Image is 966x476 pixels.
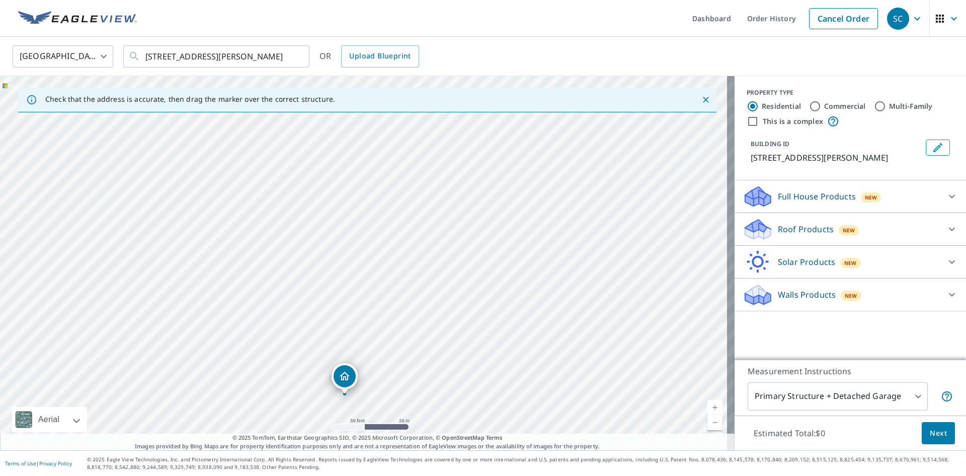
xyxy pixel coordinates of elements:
[930,427,947,440] span: Next
[39,460,72,467] a: Privacy Policy
[824,101,866,111] label: Commercial
[13,42,113,71] div: [GEOGRAPHIC_DATA]
[762,101,801,111] label: Residential
[87,456,961,471] p: © 2025 Eagle View Technologies, Inc. and Pictometry International Corp. All Rights Reserved. Repo...
[778,223,834,235] p: Roof Products
[748,365,953,377] p: Measurement Instructions
[926,140,950,156] button: Edit building 1
[751,152,922,164] p: [STREET_ADDRESS][PERSON_NAME]
[145,42,289,71] input: Search by address or latitude-longitude
[699,93,712,106] button: Close
[18,11,137,26] img: EV Logo
[809,8,878,29] a: Cancel Order
[747,88,954,97] div: PROPERTY TYPE
[5,460,72,466] p: |
[5,460,36,467] a: Terms of Use
[12,407,87,432] div: Aerial
[751,140,789,148] p: BUILDING ID
[743,283,958,307] div: Walls ProductsNew
[763,116,823,126] label: This is a complex
[922,422,955,445] button: Next
[707,400,722,415] a: Current Level 19, Zoom In
[844,259,857,267] span: New
[778,190,856,202] p: Full House Products
[743,217,958,241] div: Roof ProductsNew
[865,193,877,201] span: New
[778,256,835,268] p: Solar Products
[332,363,358,394] div: Dropped pin, building 1, Residential property, 640 S Denver Ave Fort Lupton, CO 80621
[341,45,419,67] a: Upload Blueprint
[442,434,484,441] a: OpenStreetMap
[778,289,836,301] p: Walls Products
[45,95,335,104] p: Check that the address is accurate, then drag the marker over the correct structure.
[319,45,419,67] div: OR
[941,390,953,402] span: Your report will include the primary structure and a detached garage if one exists.
[746,422,833,444] p: Estimated Total: $0
[349,50,411,62] span: Upload Blueprint
[845,292,857,300] span: New
[35,407,62,432] div: Aerial
[889,101,933,111] label: Multi-Family
[743,250,958,274] div: Solar ProductsNew
[887,8,909,30] div: SC
[707,415,722,430] a: Current Level 19, Zoom Out
[843,226,855,234] span: New
[743,184,958,209] div: Full House ProductsNew
[748,382,928,411] div: Primary Structure + Detached Garage
[232,434,503,442] span: © 2025 TomTom, Earthstar Geographics SIO, © 2025 Microsoft Corporation, ©
[486,434,503,441] a: Terms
